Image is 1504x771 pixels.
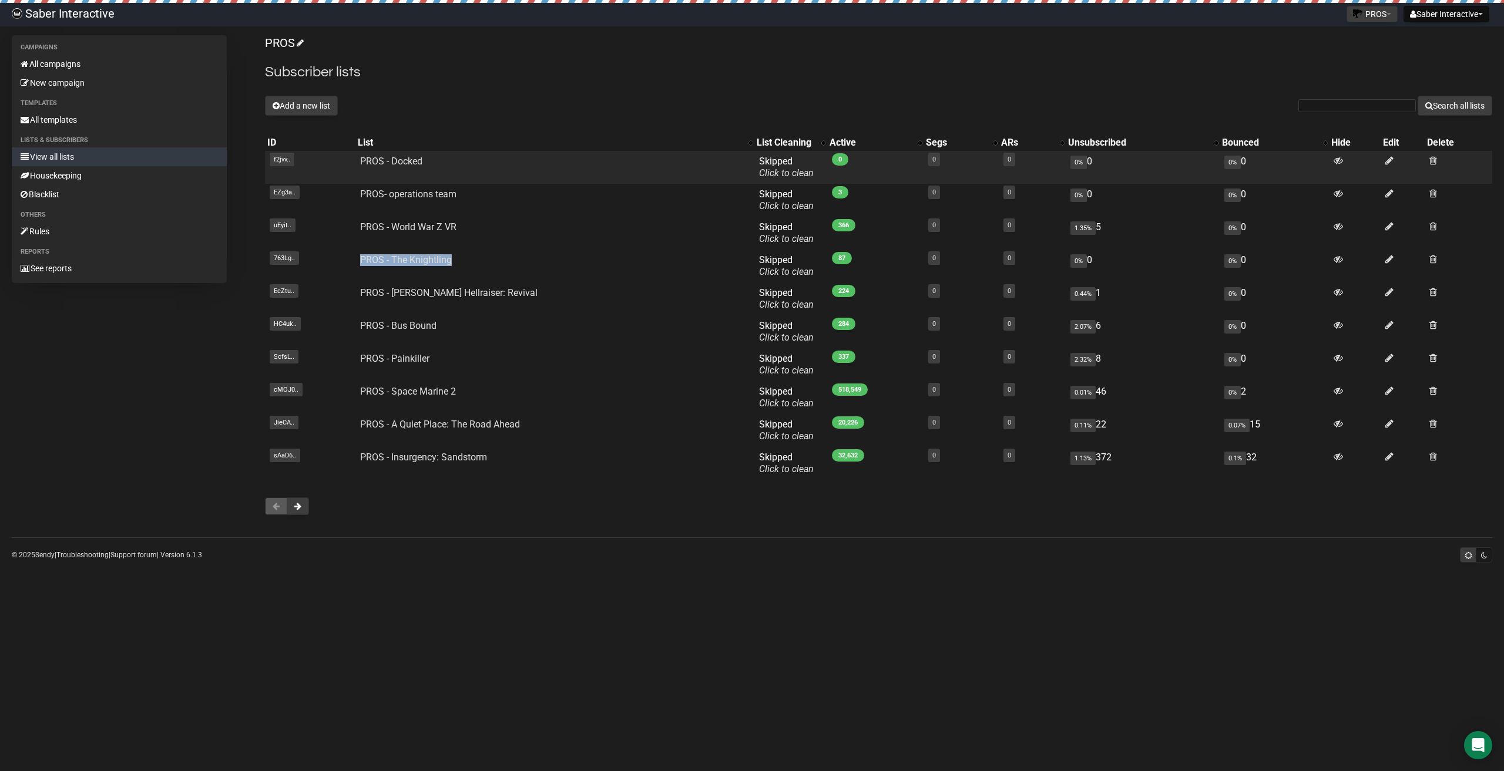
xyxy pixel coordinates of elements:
a: Click to clean [759,430,814,442]
td: 0 [1220,250,1329,282]
td: 0 [1066,250,1220,282]
div: ID [267,137,353,149]
a: Click to clean [759,332,814,343]
th: ID: No sort applied, sorting is disabled [265,134,355,151]
span: Skipped [759,419,814,442]
div: Hide [1331,137,1378,149]
td: 0 [1220,151,1329,184]
span: 0% [1224,156,1241,169]
span: Skipped [759,254,814,277]
a: All templates [12,110,227,129]
span: cMOJ0.. [270,383,303,396]
span: 0% [1224,287,1241,301]
span: 0% [1070,156,1087,169]
button: Search all lists [1418,96,1492,116]
a: 0 [1008,386,1011,393]
span: EZg3a.. [270,186,300,199]
a: 0 [932,320,936,328]
td: 8 [1066,348,1220,381]
a: Click to clean [759,365,814,376]
span: 2.07% [1070,320,1096,334]
span: 0% [1070,188,1087,202]
th: List: No sort applied, activate to apply an ascending sort [355,134,754,151]
a: Troubleshooting [56,551,109,559]
a: PROS - Space Marine 2 [360,386,456,397]
th: Delete: No sort applied, sorting is disabled [1425,134,1492,151]
p: © 2025 | | | Version 6.1.3 [12,548,202,561]
th: Bounced: No sort applied, activate to apply an ascending sort [1220,134,1329,151]
a: 0 [1008,221,1011,229]
th: Segs: No sort applied, activate to apply an ascending sort [924,134,999,151]
a: 0 [932,419,936,426]
a: PROS - Insurgency: Sandstorm [360,452,487,463]
a: 0 [932,221,936,229]
span: 284 [832,318,855,330]
span: 0.07% [1224,419,1250,432]
div: Unsubscribed [1068,137,1208,149]
button: PROS [1347,6,1398,22]
span: 224 [832,285,855,297]
span: 366 [832,219,855,231]
span: 0.01% [1070,386,1096,399]
td: 15 [1220,414,1329,447]
span: 0% [1070,254,1087,268]
a: New campaign [12,73,227,92]
td: 372 [1066,447,1220,480]
a: 0 [1008,188,1011,196]
div: List Cleaning [757,137,815,149]
span: uEyit.. [270,218,296,232]
div: ARs [1001,137,1053,149]
div: Segs [926,137,987,149]
div: List [358,137,743,149]
a: Rules [12,222,227,241]
a: PROS- operations team [360,188,456,200]
div: Delete [1427,137,1490,149]
a: PROS - The Knightling [360,254,452,265]
span: 0% [1224,188,1241,202]
span: 0 [832,153,848,166]
a: 0 [932,386,936,393]
a: Click to clean [759,266,814,277]
td: 0 [1220,184,1329,217]
img: ec1bccd4d48495f5e7d53d9a520ba7e5 [12,8,22,19]
a: PROS - Docked [360,156,422,167]
button: Saber Interactive [1404,6,1489,22]
span: 0% [1224,353,1241,366]
a: View all lists [12,147,227,166]
li: Lists & subscribers [12,133,227,147]
span: 0% [1224,320,1241,334]
div: Active [830,137,912,149]
span: 0.11% [1070,419,1096,432]
span: Skipped [759,452,814,474]
td: 0 [1220,217,1329,250]
a: 0 [932,353,936,361]
a: PROS - World War Z VR [360,221,456,233]
th: ARs: No sort applied, activate to apply an ascending sort [999,134,1065,151]
span: 337 [832,351,855,363]
a: PROS - Painkiller [360,353,429,364]
a: Click to clean [759,233,814,244]
th: Hide: No sort applied, sorting is disabled [1329,134,1381,151]
div: Edit [1383,137,1422,149]
a: Support forum [110,551,157,559]
a: Housekeeping [12,166,227,185]
td: 0 [1220,348,1329,381]
button: Add a new list [265,96,338,116]
a: 0 [932,156,936,163]
td: 2 [1220,381,1329,414]
span: Skipped [759,188,814,211]
span: JieCA.. [270,416,298,429]
span: 3 [832,186,848,198]
span: ScfsL.. [270,350,298,363]
span: 0% [1224,221,1241,235]
img: favicons [1353,9,1362,18]
a: PROS - A Quiet Place: The Road Ahead [360,419,520,430]
div: Bounced [1222,137,1317,149]
span: 0.1% [1224,452,1246,465]
span: 87 [832,252,852,264]
span: Skipped [759,287,814,310]
span: Skipped [759,156,814,179]
th: List Cleaning: No sort applied, activate to apply an ascending sort [754,134,827,151]
span: 1.13% [1070,452,1096,465]
a: 0 [1008,353,1011,361]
